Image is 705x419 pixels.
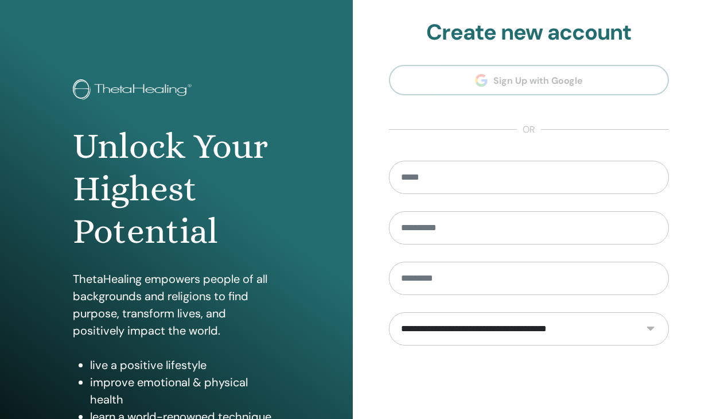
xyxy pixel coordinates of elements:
[517,123,541,137] span: or
[73,125,279,253] h1: Unlock Your Highest Potential
[90,356,279,374] li: live a positive lifestyle
[90,374,279,408] li: improve emotional & physical health
[73,270,279,339] p: ThetaHealing empowers people of all backgrounds and religions to find purpose, transform lives, a...
[389,20,669,46] h2: Create new account
[442,363,616,408] iframe: reCAPTCHA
